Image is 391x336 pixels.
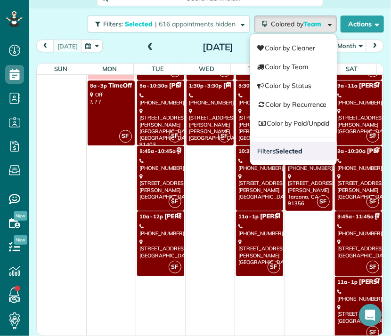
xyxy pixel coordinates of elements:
[367,130,379,143] span: SF
[288,173,330,207] div: [STREET_ADDRESS][PERSON_NAME] Tarzana, CA 91356
[254,16,337,32] button: Colored byTeam
[250,114,337,133] a: Color by Paid/Unpaid
[169,261,181,273] span: SF
[239,108,280,141] div: [STREET_ADDRESS][PERSON_NAME] [PERSON_NAME][GEOGRAPHIC_DATA]
[199,65,214,72] span: Wed
[250,39,337,57] a: Color by Cleaner
[189,108,231,141] div: [STREET_ADDRESS][PERSON_NAME] [PERSON_NAME][GEOGRAPHIC_DATA]
[338,223,380,237] div: [PHONE_NUMBER]
[14,235,27,245] span: New
[338,158,380,171] div: [PHONE_NUMBER]
[140,173,181,200] div: [STREET_ADDRESS][PERSON_NAME] [GEOGRAPHIC_DATA]
[189,92,231,106] div: [PHONE_NUMBER]
[338,173,380,200] div: [STREET_ADDRESS][PERSON_NAME] [GEOGRAPHIC_DATA]
[366,40,384,52] button: next
[239,158,280,171] div: [PHONE_NUMBER]
[257,147,302,155] span: Filters
[239,148,278,154] span: 10:30a - 12:30p
[90,82,107,89] span: 8a - 3p
[317,195,330,208] span: SF
[125,20,153,28] span: Selected
[250,57,337,76] a: Color by Team
[338,148,366,154] span: 9a - 10:30a
[54,65,67,72] span: Sun
[140,239,181,259] div: [STREET_ADDRESS] [GEOGRAPHIC_DATA]
[140,108,181,148] div: [STREET_ADDRESS][PERSON_NAME] [GEOGRAPHIC_DATA], [GEOGRAPHIC_DATA] 91403
[140,148,176,154] span: 8:45a - 10:45a
[271,20,325,28] span: Colored by
[14,211,27,221] span: New
[53,40,82,52] button: [DATE]
[341,16,384,32] button: Actions
[140,223,181,237] div: [PHONE_NUMBER]
[177,147,228,155] span: [PERSON_NAME]
[338,108,380,135] div: [STREET_ADDRESS] [PERSON_NAME][GEOGRAPHIC_DATA]
[334,40,367,52] button: Month
[108,82,132,89] span: TimeOff
[276,147,303,155] strong: Selected
[239,239,280,265] div: [STREET_ADDRESS] [PERSON_NAME][GEOGRAPHIC_DATA]
[159,42,277,52] h2: [DATE]
[367,261,379,273] span: SF
[346,65,358,72] span: Sat
[239,82,267,89] span: 8:30a - 11a
[359,304,382,327] div: Open Intercom Messenger
[268,261,280,273] span: SF
[338,288,380,302] div: [PHONE_NUMBER]
[250,76,337,95] a: Color by Status
[250,142,337,160] a: FiltersSelected
[155,20,236,28] span: | 616 appointments hidden
[140,158,181,171] div: [PHONE_NUMBER]
[169,82,220,89] span: [PERSON_NAME]
[239,173,280,200] div: [STREET_ADDRESS][PERSON_NAME] [GEOGRAPHIC_DATA]
[169,195,181,208] span: SF
[239,213,259,220] span: 11a - 1p
[152,65,164,72] span: Tue
[218,130,231,143] span: SF
[140,213,163,220] span: 10a - 12p
[90,91,132,105] div: Off ?, ? ?
[140,82,168,89] span: 8a - 10:30a
[239,92,280,106] div: [PHONE_NUMBER]
[303,20,323,28] span: Team
[338,304,380,324] div: [STREET_ADDRESS] [GEOGRAPHIC_DATA]
[88,16,250,32] button: Filters: Selected | 616 appointments hidden
[140,92,181,106] div: [PHONE_NUMBER]
[164,213,216,220] span: [PERSON_NAME]
[223,82,275,89] span: [PERSON_NAME]
[338,92,380,106] div: [PHONE_NUMBER]
[260,213,311,220] span: [PERSON_NAME]
[83,16,250,32] a: Filters: Selected | 616 appointments hidden
[189,82,222,89] span: 1:30p - 3:30p
[248,65,261,72] span: Thu
[239,223,280,237] div: [PHONE_NUMBER]
[338,213,374,220] span: 9:45a - 11:45a
[367,195,379,208] span: SF
[103,20,123,28] span: Filters:
[338,82,358,89] span: 9a - 11a
[338,279,358,285] span: 11a - 1p
[119,130,132,143] span: SF
[169,130,181,143] span: SF
[250,95,337,114] a: Color by Recurrence
[36,40,54,52] button: prev
[338,239,380,259] div: [STREET_ADDRESS] [GEOGRAPHIC_DATA]
[102,65,117,72] span: Mon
